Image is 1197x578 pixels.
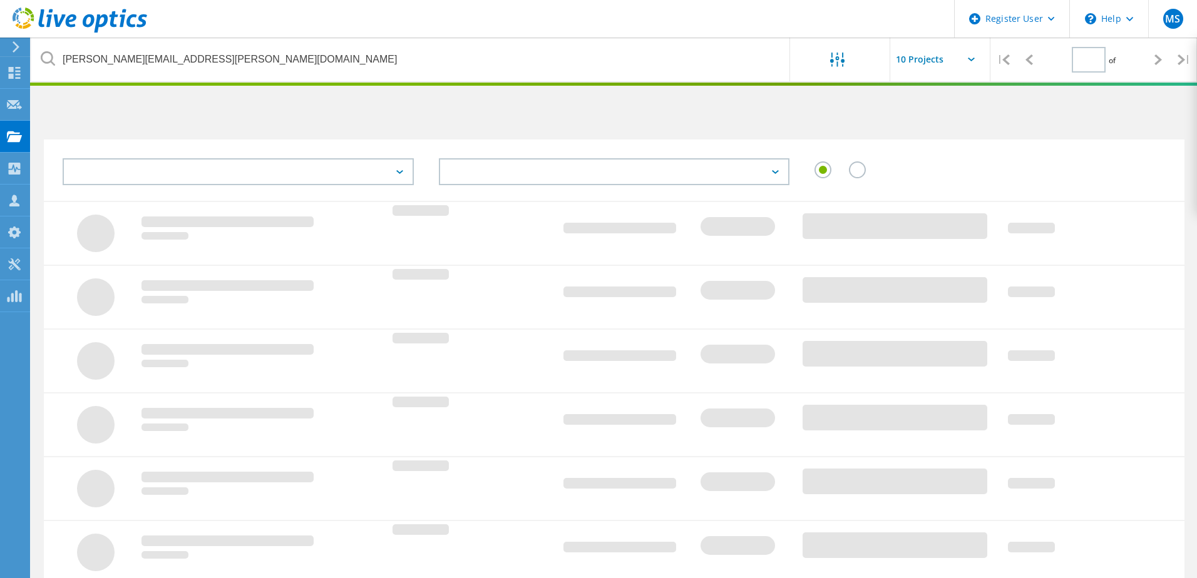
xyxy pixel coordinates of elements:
div: | [1171,38,1197,82]
div: | [990,38,1016,82]
input: undefined [31,38,791,81]
svg: \n [1085,13,1096,24]
a: Live Optics Dashboard [13,26,147,35]
span: of [1109,55,1116,66]
span: MS [1165,14,1180,24]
